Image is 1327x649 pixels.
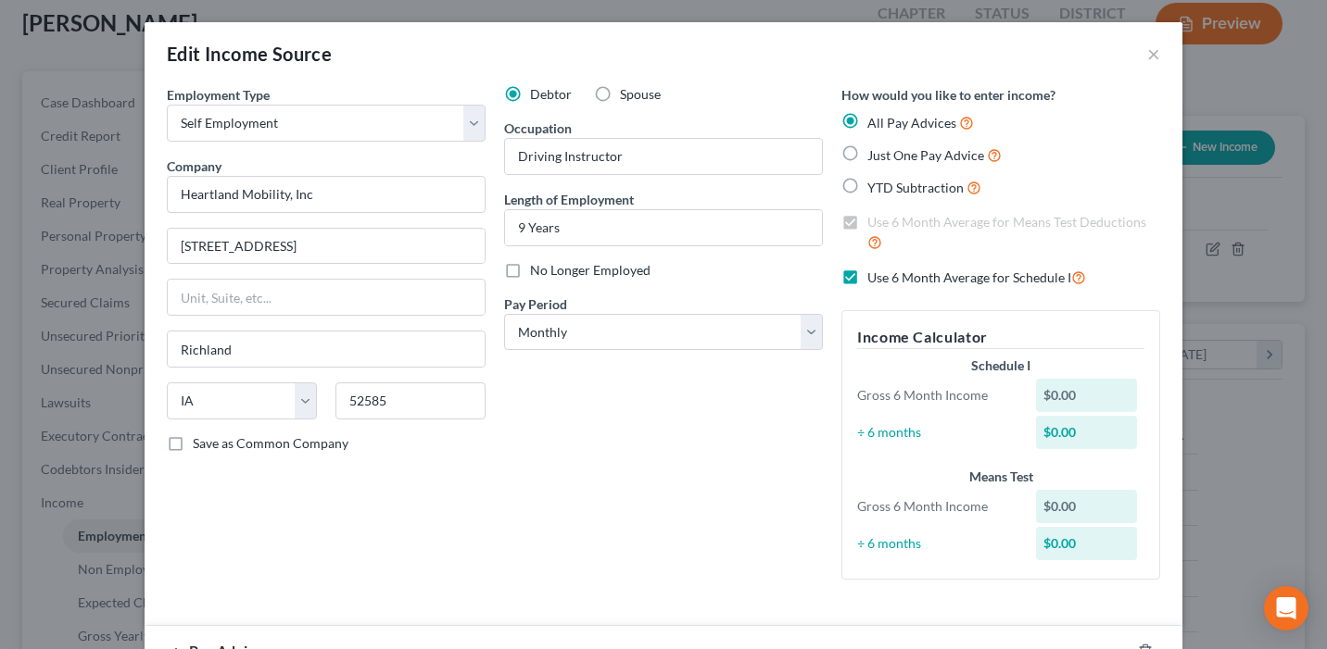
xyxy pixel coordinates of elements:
span: No Longer Employed [530,262,651,278]
span: Spouse [620,86,661,102]
div: ÷ 6 months [848,534,1027,553]
div: Means Test [857,468,1144,486]
div: $0.00 [1036,527,1138,560]
span: Company [167,158,221,174]
label: Length of Employment [504,190,634,209]
span: YTD Subtraction [867,180,964,195]
div: ÷ 6 months [848,423,1027,442]
span: Debtor [530,86,572,102]
div: $0.00 [1036,490,1138,523]
label: Occupation [504,119,572,138]
div: Open Intercom Messenger [1264,586,1308,630]
div: Gross 6 Month Income [848,386,1027,405]
span: Use 6 Month Average for Means Test Deductions [867,214,1146,230]
input: ex: 2 years [505,210,822,245]
input: Search company by name... [167,176,486,213]
span: Use 6 Month Average for Schedule I [867,269,1071,285]
button: × [1147,43,1160,65]
div: $0.00 [1036,416,1138,449]
span: Just One Pay Advice [867,147,984,163]
input: Enter zip... [335,382,486,419]
h5: Income Calculator [857,326,1144,349]
label: How would you like to enter income? [841,85,1055,105]
input: -- [505,139,822,174]
span: Pay Period [504,296,567,312]
span: All Pay Advices [867,115,956,131]
input: Enter address... [168,229,485,264]
div: Edit Income Source [167,41,332,67]
div: Gross 6 Month Income [848,497,1027,516]
span: Save as Common Company [193,435,348,451]
span: Employment Type [167,87,270,103]
input: Unit, Suite, etc... [168,280,485,315]
input: Enter city... [168,331,485,367]
div: Schedule I [857,356,1144,375]
div: $0.00 [1036,379,1138,412]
